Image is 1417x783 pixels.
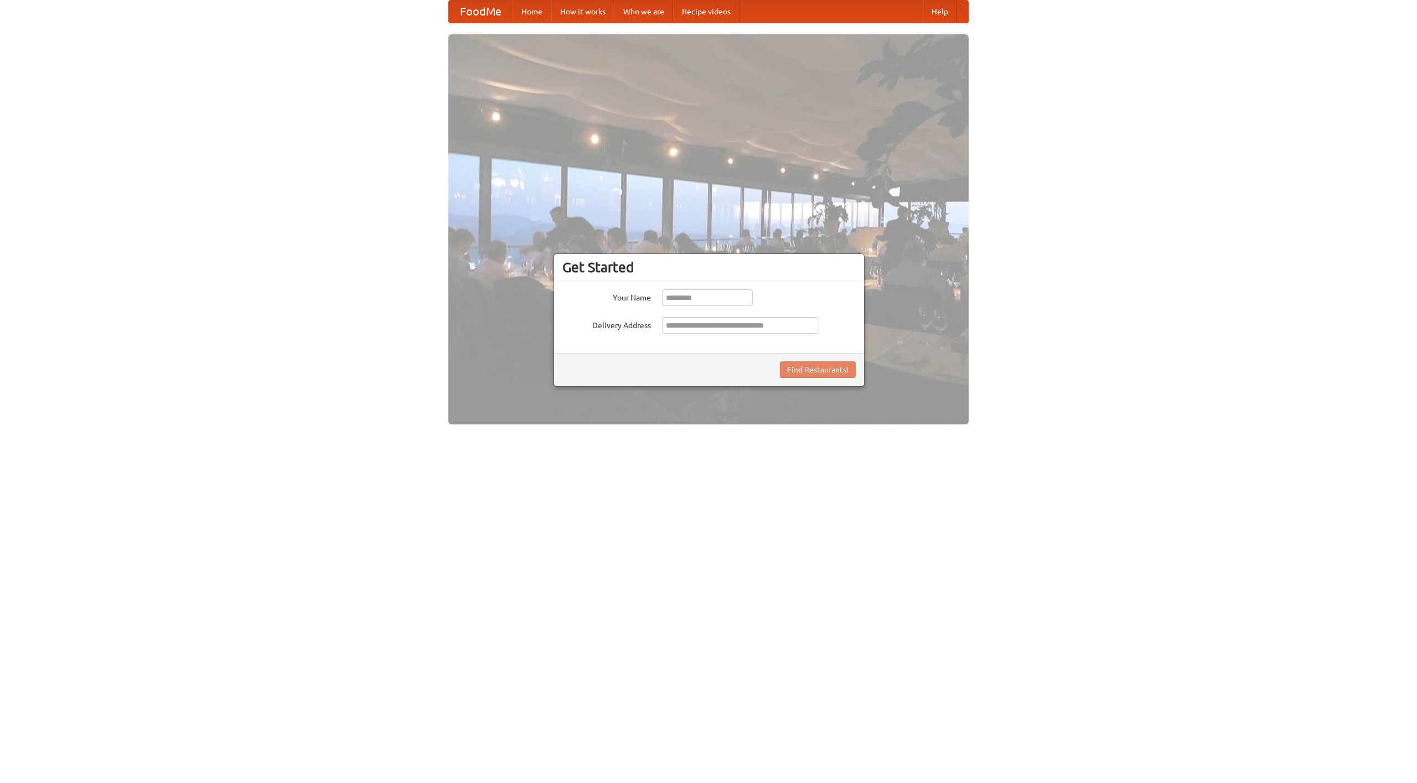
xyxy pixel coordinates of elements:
a: FoodMe [449,1,513,23]
label: Delivery Address [562,317,651,331]
h3: Get Started [562,259,856,276]
label: Your Name [562,289,651,303]
a: Home [513,1,551,23]
button: Find Restaurants! [780,361,856,378]
a: Help [923,1,957,23]
a: How it works [551,1,614,23]
a: Who we are [614,1,673,23]
a: Recipe videos [673,1,739,23]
